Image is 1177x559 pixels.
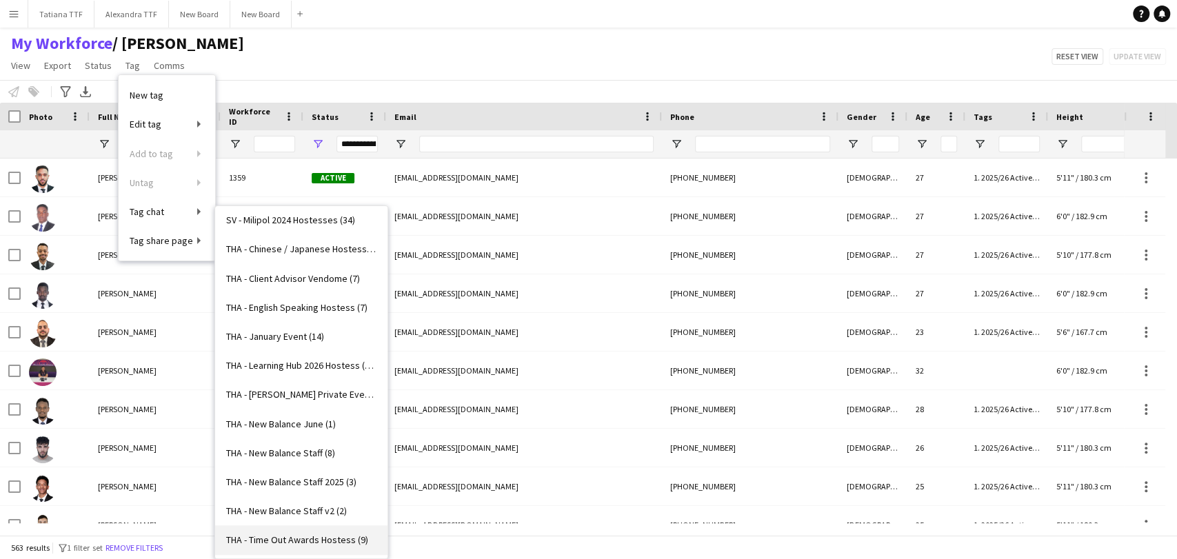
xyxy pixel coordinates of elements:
[11,59,30,72] span: View
[847,138,859,150] button: Open Filter Menu
[965,159,1048,196] div: 1. 2025/26 Active Accounts, 2025 - Active Accounts
[386,506,662,544] div: [EMAIL_ADDRESS][DOMAIN_NAME]
[28,1,94,28] button: Tatiana TTF
[662,274,838,312] div: [PHONE_NUMBER]
[419,136,654,152] input: Email Filter Input
[386,236,662,274] div: [EMAIL_ADDRESS][DOMAIN_NAME]
[29,513,57,540] img: Abderahim dahou Abderahim
[98,327,157,337] span: [PERSON_NAME]
[965,236,1048,274] div: 1. 2025/26 Active Accounts, 2025 - Active Accounts
[838,236,907,274] div: [DEMOGRAPHIC_DATA]
[125,59,140,72] span: Tag
[838,390,907,428] div: [DEMOGRAPHIC_DATA]
[965,197,1048,235] div: 1. 2025/26 Active Accounts, 2024 - Active Accounts, 2025 - Active Accounts, APQ - Qatar Energy Us...
[148,57,190,74] a: Comms
[974,138,986,150] button: Open Filter Menu
[394,138,407,150] button: Open Filter Menu
[386,197,662,235] div: [EMAIL_ADDRESS][DOMAIN_NAME]
[838,506,907,544] div: [DEMOGRAPHIC_DATA]
[872,136,899,152] input: Gender Filter Input
[838,274,907,312] div: [DEMOGRAPHIC_DATA]
[965,506,1048,544] div: 1. 2025/26 Active Accounts, ELAN - [DEMOGRAPHIC_DATA] Host Sample Profiles
[662,159,838,196] div: [PHONE_NUMBER]
[907,197,965,235] div: 27
[662,506,838,544] div: [PHONE_NUMBER]
[386,274,662,312] div: [EMAIL_ADDRESS][DOMAIN_NAME]
[29,165,57,193] img: Abdalla Ali
[1056,112,1083,122] span: Height
[312,173,354,183] span: Active
[974,112,992,122] span: Tags
[670,138,683,150] button: Open Filter Menu
[838,352,907,389] div: [DEMOGRAPHIC_DATA]
[907,274,965,312] div: 27
[230,1,292,28] button: New Board
[916,112,930,122] span: Age
[1056,138,1069,150] button: Open Filter Menu
[221,197,303,235] div: 294
[29,112,52,122] span: Photo
[221,159,303,196] div: 1359
[907,236,965,274] div: 27
[695,136,830,152] input: Phone Filter Input
[965,313,1048,351] div: 1. 2025/26 Active Accounts, 2024 - Active Accounts, 2025 - Active Accounts
[98,443,157,453] span: [PERSON_NAME]
[120,57,145,74] a: Tag
[670,112,694,122] span: Phone
[386,429,662,467] div: [EMAIL_ADDRESS][DOMAIN_NAME]
[907,352,965,389] div: 32
[29,474,57,502] img: Abdelmalik Marwan
[169,1,230,28] button: New Board
[386,313,662,351] div: [EMAIL_ADDRESS][DOMAIN_NAME]
[85,59,112,72] span: Status
[11,33,112,54] a: My Workforce
[907,467,965,505] div: 25
[29,320,57,347] img: Abdalla Shafei
[98,404,157,414] span: [PERSON_NAME]
[229,138,241,150] button: Open Filter Menu
[29,204,57,232] img: Abdalla Elobaid
[312,112,339,122] span: Status
[57,83,74,100] app-action-btn: Advanced filters
[386,352,662,389] div: [EMAIL_ADDRESS][DOMAIN_NAME]
[103,540,165,556] button: Remove filters
[39,57,77,74] a: Export
[229,106,279,127] span: Workforce ID
[838,197,907,235] div: [DEMOGRAPHIC_DATA]
[907,429,965,467] div: 26
[907,506,965,544] div: 25
[998,136,1040,152] input: Tags Filter Input
[662,352,838,389] div: [PHONE_NUMBER]
[254,136,295,152] input: Workforce ID Filter Input
[98,211,157,221] span: [PERSON_NAME]
[67,542,103,553] span: 1 filter set
[386,467,662,505] div: [EMAIL_ADDRESS][DOMAIN_NAME]
[77,83,94,100] app-action-btn: Export XLSX
[98,520,157,530] span: [PERSON_NAME]
[98,112,136,122] span: Full Name
[907,313,965,351] div: 23
[838,159,907,196] div: [DEMOGRAPHIC_DATA]
[847,112,876,122] span: Gender
[98,288,157,298] span: [PERSON_NAME]
[98,172,157,183] span: [PERSON_NAME]
[386,159,662,196] div: [EMAIL_ADDRESS][DOMAIN_NAME]
[394,112,416,122] span: Email
[112,33,244,54] span: TATIANA
[916,138,928,150] button: Open Filter Menu
[662,313,838,351] div: [PHONE_NUMBER]
[29,281,57,309] img: Abdalla Jaad
[965,274,1048,312] div: 1. 2025/26 Active Accounts, ELAN - [DEMOGRAPHIC_DATA] Host Sample Profiles
[98,250,157,260] span: [PERSON_NAME]
[965,390,1048,428] div: 1. 2025/26 Active Accounts
[838,313,907,351] div: [DEMOGRAPHIC_DATA]
[94,1,169,28] button: Alexandra TTF
[29,243,57,270] img: Abdalla Ibrahim
[965,429,1048,467] div: 1. 2025/26 Active Accounts, Multi Lingual speakers
[29,358,57,386] img: Abdelaadim Rochdi
[312,138,324,150] button: Open Filter Menu
[662,236,838,274] div: [PHONE_NUMBER]
[154,59,185,72] span: Comms
[838,429,907,467] div: [DEMOGRAPHIC_DATA]
[98,365,157,376] span: [PERSON_NAME]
